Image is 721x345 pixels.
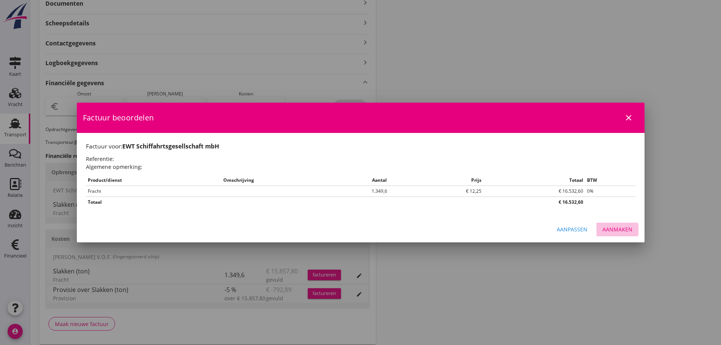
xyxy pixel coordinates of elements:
[483,175,585,186] th: Totaal
[86,155,635,171] h2: Referentie: Algemene opmerking:
[557,225,587,233] div: Aanpassen
[585,175,635,186] th: BTW
[596,223,638,236] button: Aanmaken
[585,186,635,197] td: 0%
[414,186,483,197] td: € 12,25
[86,186,222,197] td: Fracht
[483,197,585,208] th: € 16.532,60
[221,175,345,186] th: Omschrijving
[77,103,645,133] div: Factuur beoordelen
[122,142,219,150] strong: EWT Schiffahrtsgesellschaft mbH
[345,175,414,186] th: Aantal
[551,223,593,236] button: Aanpassen
[483,186,585,197] td: € 16.532,60
[86,175,222,186] th: Product/dienst
[414,175,483,186] th: Prijs
[603,225,632,233] div: Aanmaken
[624,113,633,122] i: close
[86,142,635,151] h1: Factuur voor:
[345,186,414,197] td: 1.349,6
[86,197,483,208] th: Totaal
